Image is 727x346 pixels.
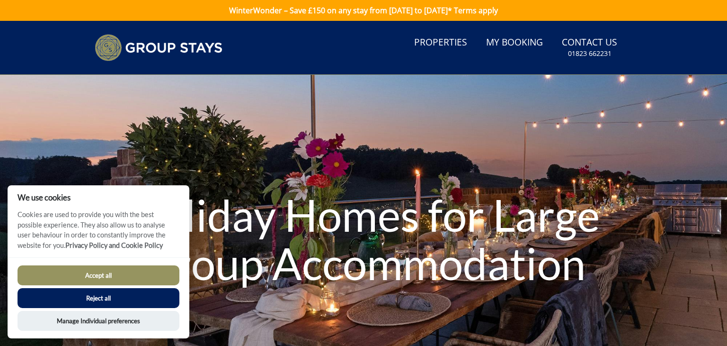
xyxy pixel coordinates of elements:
h1: Holiday Homes for Large Group Accommodation [109,172,618,306]
a: My Booking [482,32,547,54]
a: Properties [410,32,471,54]
button: Reject all [18,288,179,308]
h2: We use cookies [8,193,189,202]
img: Group Stays [95,34,222,61]
small: 01823 662231 [568,49,612,58]
p: Cookies are used to provide you with the best possible experience. They also allow us to analyse ... [8,209,189,257]
a: Contact Us01823 662231 [558,32,621,63]
button: Accept all [18,265,179,285]
a: Privacy Policy and Cookie Policy [65,241,163,249]
button: Manage Individual preferences [18,311,179,331]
